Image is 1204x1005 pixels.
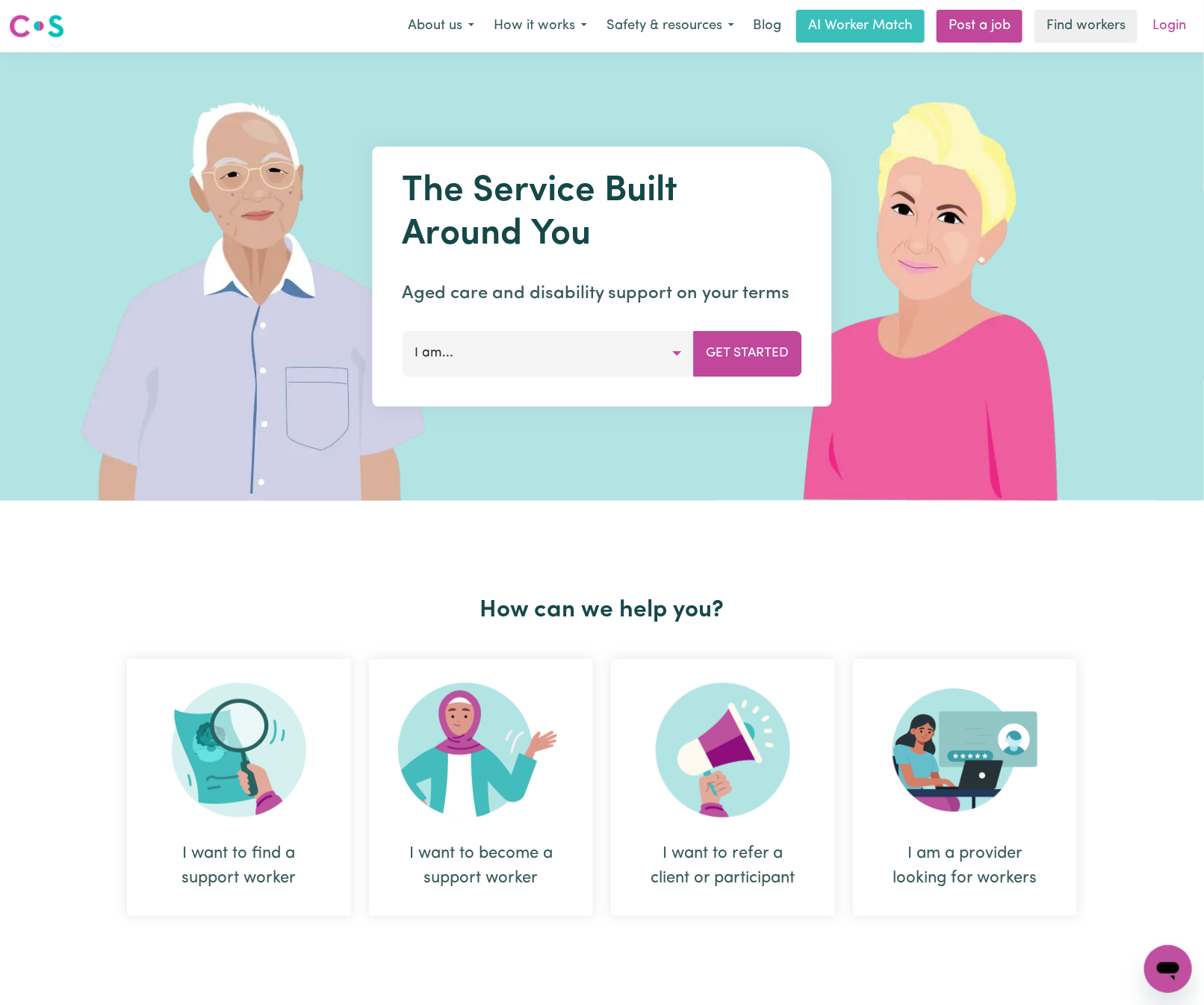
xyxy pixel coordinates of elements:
div: I want to become a support worker [405,841,557,891]
img: Search [172,683,306,817]
button: Get Started [694,331,802,376]
img: Provider [893,683,1037,817]
a: Blog [744,10,790,43]
div: I want to refer a client or participant [647,841,799,891]
div: I want to find a support worker [163,841,315,891]
button: How it works [484,10,597,42]
button: About us [398,10,484,42]
img: Become Worker [398,683,564,817]
a: Login [1144,10,1195,43]
img: Refer [656,683,790,817]
div: I want to become a support worker [369,659,593,916]
a: Find workers [1034,10,1138,43]
div: I want to refer a client or participant [611,659,835,916]
button: Safety & resources [597,10,744,42]
h1: The Service Built Around You [403,170,802,256]
div: I am a provider looking for workers [889,841,1041,891]
a: Post a job [937,10,1023,43]
img: Careseekers logo [9,13,64,40]
p: Aged care and disability support on your terms [403,280,802,307]
a: Careseekers logo [9,9,64,43]
h2: How can we help you? [118,596,1086,625]
button: I am... [403,331,695,376]
div: I want to find a support worker [127,659,351,916]
a: AI Worker Match [796,10,925,43]
div: I am a provider looking for workers [853,659,1077,916]
iframe: Button to launch messaging window [1144,945,1192,993]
